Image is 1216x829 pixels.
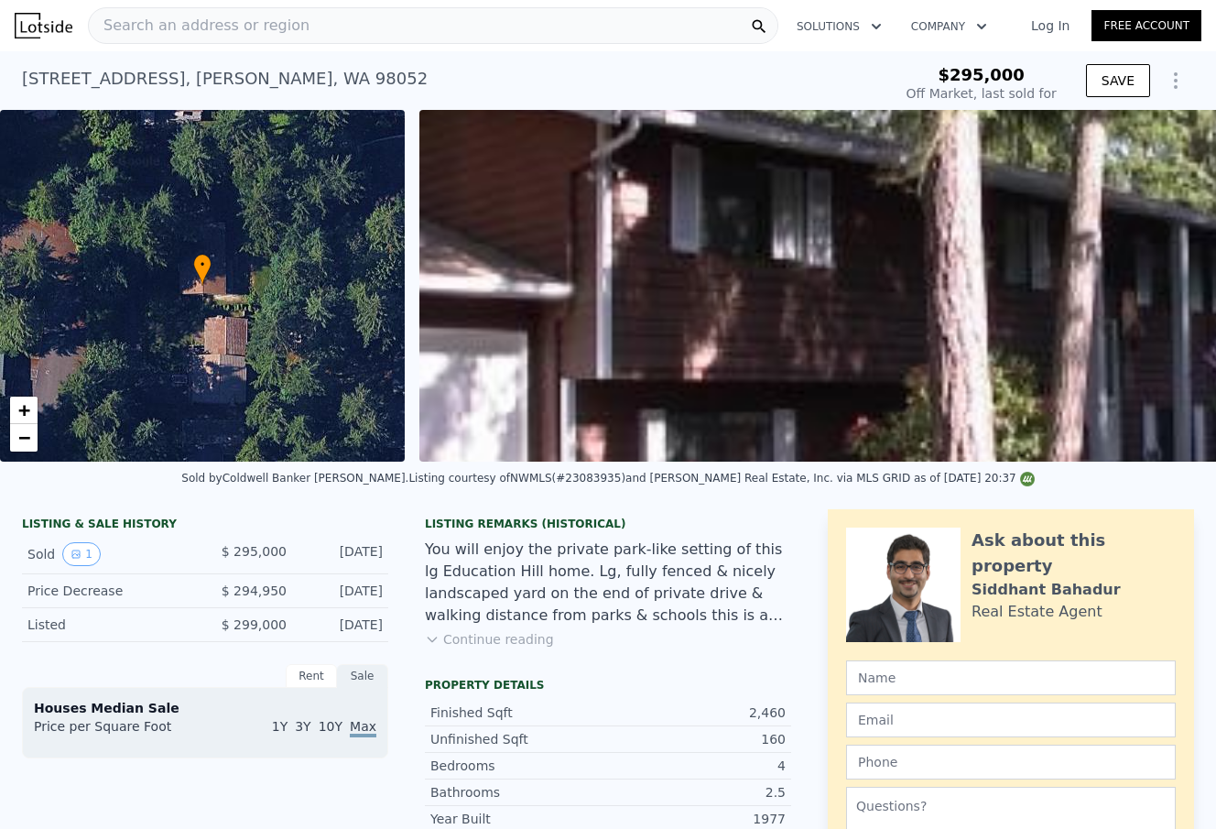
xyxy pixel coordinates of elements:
a: Log In [1009,16,1091,35]
div: Ask about this property [972,528,1176,579]
span: − [18,426,30,449]
div: [STREET_ADDRESS] , [PERSON_NAME] , WA 98052 [22,66,428,92]
div: Price per Square Foot [34,717,205,747]
div: Sold [27,542,190,566]
span: $295,000 [938,65,1025,84]
div: Listed [27,616,190,634]
a: Free Account [1091,10,1201,41]
span: 1Y [272,719,288,734]
div: Year Built [430,810,608,828]
span: 10Y [319,719,342,734]
div: Sale [337,664,388,688]
button: Continue reading [425,630,554,649]
button: View historical data [62,542,101,566]
div: Real Estate Agent [972,601,1102,623]
span: $ 299,000 [222,617,287,632]
span: $ 295,000 [222,544,287,559]
div: • [193,254,212,286]
div: Listing courtesy of NWMLS (#23083935) and [PERSON_NAME] Real Estate, Inc. via MLS GRID as of [DAT... [408,472,1034,485]
input: Phone [846,745,1176,780]
div: Finished Sqft [430,704,608,722]
div: You will enjoy the private park-like setting of this lg Education Hill home. Lg, fully fenced & n... [425,539,791,627]
div: Siddhant Bahadur [972,579,1121,601]
div: Price Decrease [27,582,190,600]
div: Listing Remarks (Historical) [425,517,791,531]
div: Houses Median Sale [34,699,376,717]
div: 2.5 [608,783,786,802]
a: Zoom out [10,424,38,452]
div: 2,460 [608,704,786,722]
div: Rent [286,664,337,688]
span: $ 294,950 [222,584,287,598]
button: Solutions [782,10,896,43]
img: Lotside [15,13,72,38]
div: Sold by Coldwell Banker [PERSON_NAME] . [181,472,408,485]
div: [DATE] [301,616,383,634]
div: 1977 [608,810,786,828]
div: Off Market, last sold for [907,84,1057,103]
button: SAVE [1086,64,1150,97]
input: Email [846,703,1176,737]
span: 3Y [295,719,310,734]
span: + [18,398,30,421]
div: Bathrooms [430,783,608,802]
span: Search an address or region [89,15,309,37]
div: 4 [608,757,786,775]
div: Unfinished Sqft [430,730,608,748]
a: Zoom in [10,397,38,424]
div: LISTING & SALE HISTORY [22,517,388,535]
div: 160 [608,730,786,748]
span: • [193,256,212,273]
button: Company [896,10,1002,43]
div: [DATE] [301,582,383,600]
span: Max [350,719,376,737]
div: Property details [425,678,791,693]
button: Show Options [1157,62,1194,99]
div: [DATE] [301,542,383,566]
div: Bedrooms [430,757,608,775]
img: NWMLS Logo [1020,472,1035,486]
input: Name [846,660,1176,695]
